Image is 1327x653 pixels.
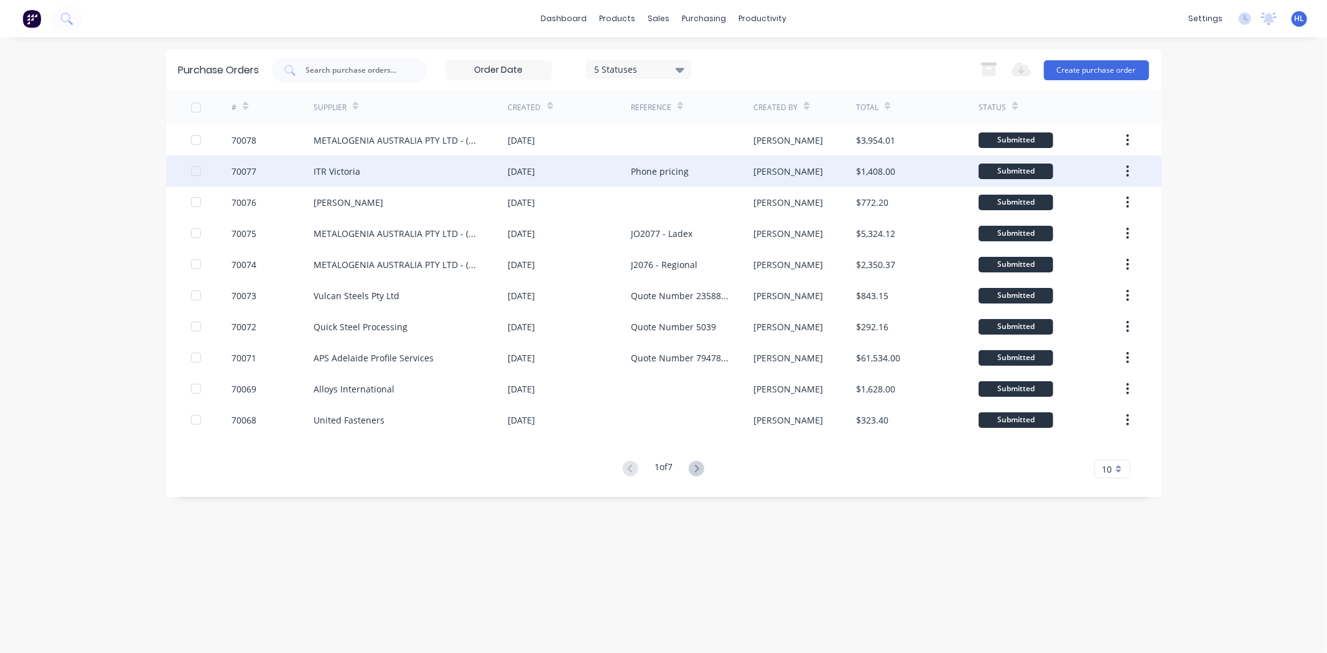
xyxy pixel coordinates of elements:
[631,351,729,364] div: Quote Number 79478 and 77949
[508,102,541,113] div: Created
[593,9,641,28] div: products
[447,61,551,80] input: Order Date
[314,102,347,113] div: Supplier
[314,134,483,147] div: METALOGENIA AUSTRALIA PTY LTD - (MTG)
[231,165,256,178] div: 70077
[654,460,673,478] div: 1 of 7
[753,320,823,333] div: [PERSON_NAME]
[979,350,1053,366] div: Submitted
[314,165,360,178] div: ITR Victoria
[314,227,483,240] div: METALOGENIA AUSTRALIA PTY LTD - (MTG)
[856,414,888,427] div: $323.40
[231,351,256,364] div: 70071
[979,226,1053,241] div: Submitted
[534,9,593,28] a: dashboard
[979,195,1053,210] div: Submitted
[856,351,900,364] div: $61,534.00
[22,9,41,28] img: Factory
[753,289,823,302] div: [PERSON_NAME]
[979,319,1053,335] div: Submitted
[856,165,895,178] div: $1,408.00
[753,165,823,178] div: [PERSON_NAME]
[231,102,236,113] div: #
[856,102,878,113] div: Total
[508,351,536,364] div: [DATE]
[979,412,1053,428] div: Submitted
[856,196,888,209] div: $772.20
[979,164,1053,179] div: Submitted
[631,320,716,333] div: Quote Number 5039
[508,196,536,209] div: [DATE]
[314,289,399,302] div: Vulcan Steels Pty Ltd
[753,227,823,240] div: [PERSON_NAME]
[631,102,671,113] div: Reference
[231,196,256,209] div: 70076
[631,289,729,302] div: Quote Number 2358858
[856,320,888,333] div: $292.16
[508,382,536,396] div: [DATE]
[508,165,536,178] div: [DATE]
[631,227,692,240] div: JO2077 - Ladex
[1044,60,1149,80] button: Create purchase order
[179,63,259,78] div: Purchase Orders
[231,382,256,396] div: 70069
[508,227,536,240] div: [DATE]
[753,351,823,364] div: [PERSON_NAME]
[314,351,434,364] div: APS Adelaide Profile Services
[732,9,793,28] div: productivity
[753,258,823,271] div: [PERSON_NAME]
[231,227,256,240] div: 70075
[753,414,823,427] div: [PERSON_NAME]
[631,165,689,178] div: Phone pricing
[508,258,536,271] div: [DATE]
[314,258,483,271] div: METALOGENIA AUSTRALIA PTY LTD - (MTG)
[231,414,256,427] div: 70068
[1182,9,1229,28] div: settings
[856,382,895,396] div: $1,628.00
[314,320,407,333] div: Quick Steel Processing
[979,381,1053,397] div: Submitted
[314,196,383,209] div: [PERSON_NAME]
[508,134,536,147] div: [DATE]
[753,196,823,209] div: [PERSON_NAME]
[1102,463,1112,476] span: 10
[631,258,697,271] div: J2076 - Regional
[856,258,895,271] div: $2,350.37
[314,414,384,427] div: United Fasteners
[979,132,1053,148] div: Submitted
[508,320,536,333] div: [DATE]
[508,414,536,427] div: [DATE]
[231,289,256,302] div: 70073
[979,257,1053,272] div: Submitted
[314,382,394,396] div: Alloys International
[856,227,895,240] div: $5,324.12
[231,320,256,333] div: 70072
[231,134,256,147] div: 70078
[753,382,823,396] div: [PERSON_NAME]
[231,258,256,271] div: 70074
[856,134,895,147] div: $3,954.01
[508,289,536,302] div: [DATE]
[856,289,888,302] div: $843.15
[305,64,408,76] input: Search purchase orders...
[979,288,1053,303] div: Submitted
[641,9,676,28] div: sales
[1295,13,1305,24] span: HL
[753,134,823,147] div: [PERSON_NAME]
[979,102,1006,113] div: Status
[594,63,683,76] div: 5 Statuses
[753,102,798,113] div: Created By
[676,9,732,28] div: purchasing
